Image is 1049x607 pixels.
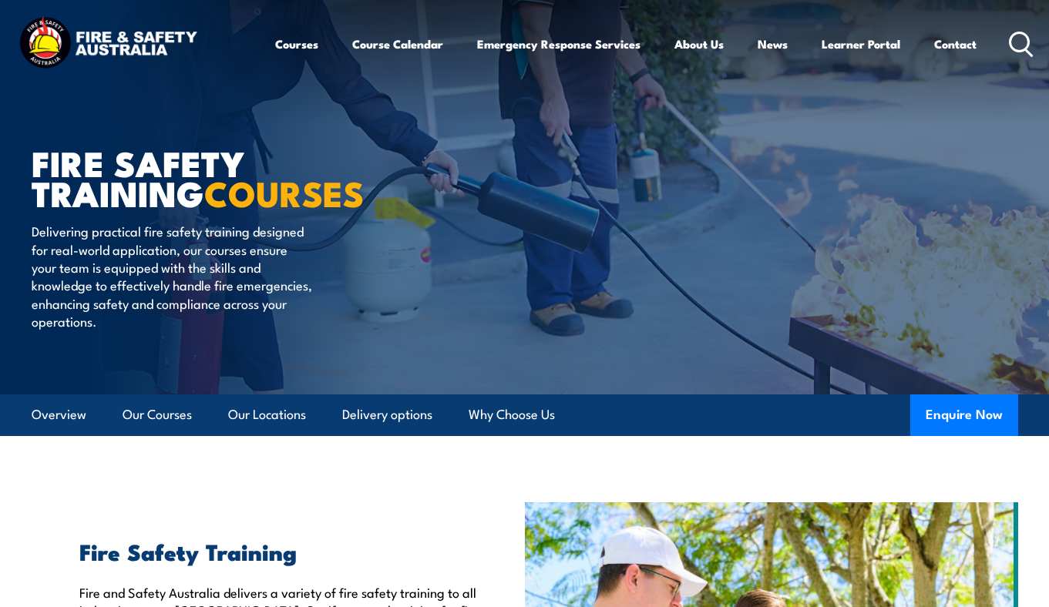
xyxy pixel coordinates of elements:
[32,147,412,207] h1: FIRE SAFETY TRAINING
[477,25,640,62] a: Emergency Response Services
[342,394,432,435] a: Delivery options
[32,394,86,435] a: Overview
[910,394,1018,436] button: Enquire Now
[352,25,443,62] a: Course Calendar
[204,166,364,219] strong: COURSES
[758,25,788,62] a: News
[275,25,318,62] a: Courses
[674,25,724,62] a: About Us
[469,394,555,435] a: Why Choose Us
[123,394,192,435] a: Our Courses
[934,25,977,62] a: Contact
[228,394,306,435] a: Our Locations
[822,25,900,62] a: Learner Portal
[32,222,313,330] p: Delivering practical fire safety training designed for real-world application, our courses ensure...
[79,541,502,561] h2: Fire Safety Training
